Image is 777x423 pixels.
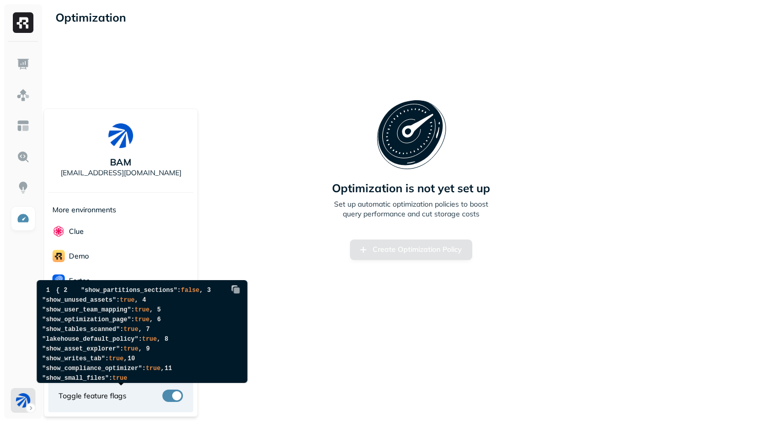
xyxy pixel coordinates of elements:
[56,287,60,294] span: {
[135,297,138,304] span: ,
[149,306,153,314] span: ,
[120,297,135,304] span: true
[42,287,225,392] code: }
[108,375,112,382] span: :
[127,356,141,362] span: 10
[138,297,152,304] span: 4
[116,297,120,304] span: :
[160,365,164,372] span: ,
[52,225,65,237] img: Clue
[69,227,84,236] p: Clue
[138,326,142,333] span: ,
[42,355,105,362] span: "show_writes_tab"
[112,375,127,382] span: true
[59,391,126,401] span: Toggle feature flags
[153,307,167,314] span: 5
[110,156,132,168] p: BAM
[123,345,138,353] span: true
[108,123,133,148] img: BAM
[61,168,181,178] p: [EMAIL_ADDRESS][DOMAIN_NAME]
[135,316,150,323] span: true
[81,287,177,294] span: "show_partitions_sections"
[52,205,116,215] p: More environments
[157,336,160,343] span: ,
[69,251,89,261] p: demo
[105,355,108,362] span: :
[153,317,167,323] span: 6
[42,316,131,323] span: "show_optimization_page"
[42,345,120,353] span: "show_asset_explorer"
[160,336,174,343] span: 8
[42,336,138,343] span: "lakehouse_default_policy"
[42,287,56,294] span: 1
[42,365,142,372] span: "show_compliance_optimizer"
[120,326,123,333] span: :
[142,346,156,353] span: 9
[123,326,138,333] span: true
[42,375,109,382] span: "show_small_files"
[142,336,157,343] span: true
[42,306,131,314] span: "show_user_team_mapping"
[145,365,160,372] span: true
[108,355,123,362] span: true
[131,306,134,314] span: :
[177,287,180,294] span: :
[203,287,217,294] span: 3
[181,287,199,294] span: false
[231,284,241,295] img: Copy
[135,306,150,314] span: true
[131,316,134,323] span: :
[142,365,145,372] span: :
[123,355,127,362] span: ,
[60,287,73,294] span: 2
[120,345,123,353] span: :
[138,345,142,353] span: ,
[138,336,142,343] span: :
[199,287,203,294] span: ,
[42,326,120,333] span: "show_tables_scanned"
[149,316,153,323] span: ,
[164,365,178,372] span: 11
[52,250,65,262] img: demo
[69,276,89,286] p: Forter
[42,297,116,304] span: "show_unused_assets"
[52,274,65,287] img: Forter
[142,326,156,333] span: 7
